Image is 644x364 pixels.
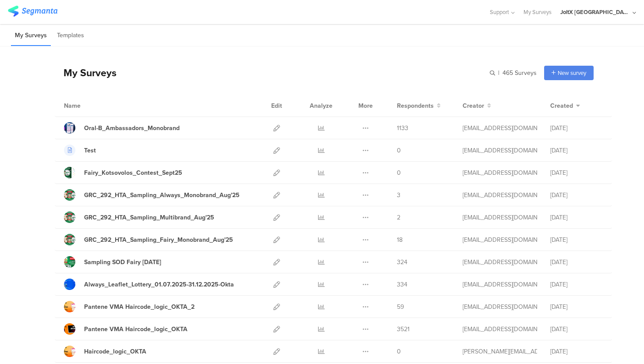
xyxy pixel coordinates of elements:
[64,323,188,335] a: Pantene VMA Haircode_logic_OKTA
[550,258,603,267] div: [DATE]
[397,101,434,110] span: Respondents
[463,124,537,133] div: nikolopoulos.j@pg.com
[64,167,182,178] a: Fairy_Kotsovolos_Contest_Sept25
[463,101,491,110] button: Creator
[558,69,586,77] span: New survey
[463,258,537,267] div: gheorghe.a.4@pg.com
[502,68,537,78] span: 465 Surveys
[84,347,146,356] div: Haircode_logic_OKTA
[84,302,195,311] div: Pantene VMA Haircode_logic_OKTA_2
[55,65,117,80] div: My Surveys
[84,325,188,334] div: Pantene VMA Haircode_logic_OKTA
[397,191,400,200] span: 3
[550,168,603,177] div: [DATE]
[463,302,537,311] div: baroutis.db@pg.com
[397,280,407,289] span: 334
[84,280,234,289] div: Always_Leaflet_Lottery_01.07.2025-31.12.2025-Okta
[53,25,88,46] li: Templates
[64,234,233,245] a: GRC_292_HTA_Sampling_Fairy_Monobrand_Aug'25
[490,8,509,16] span: Support
[84,168,182,177] div: Fairy_Kotsovolos_Contest_Sept25
[550,191,603,200] div: [DATE]
[463,347,537,356] div: arvanitis.a@pg.com
[497,68,501,78] span: |
[84,124,180,133] div: Oral-B_Ambassadors_Monobrand
[560,8,630,16] div: JoltX [GEOGRAPHIC_DATA]
[397,347,401,356] span: 0
[463,101,484,110] span: Creator
[64,256,161,268] a: Sampling SOD Fairy [DATE]
[463,191,537,200] div: gheorghe.a.4@pg.com
[463,213,537,222] div: gheorghe.a.4@pg.com
[84,235,233,244] div: GRC_292_HTA_Sampling_Fairy_Monobrand_Aug'25
[550,146,603,155] div: [DATE]
[550,213,603,222] div: [DATE]
[64,279,234,290] a: Always_Leaflet_Lottery_01.07.2025-31.12.2025-Okta
[463,280,537,289] div: betbeder.mb@pg.com
[397,235,403,244] span: 18
[397,325,410,334] span: 3521
[84,146,96,155] div: Test
[308,95,334,117] div: Analyze
[550,124,603,133] div: [DATE]
[463,325,537,334] div: baroutis.db@pg.com
[84,258,161,267] div: Sampling SOD Fairy Aug'25
[397,124,408,133] span: 1133
[463,168,537,177] div: betbeder.mb@pg.com
[550,280,603,289] div: [DATE]
[64,346,146,357] a: Haircode_logic_OKTA
[463,235,537,244] div: gheorghe.a.4@pg.com
[397,146,401,155] span: 0
[550,302,603,311] div: [DATE]
[550,347,603,356] div: [DATE]
[84,213,214,222] div: GRC_292_HTA_Sampling_Multibrand_Aug'25
[64,145,96,156] a: Test
[356,95,375,117] div: More
[397,213,400,222] span: 2
[267,95,286,117] div: Edit
[64,212,214,223] a: GRC_292_HTA_Sampling_Multibrand_Aug'25
[64,189,240,201] a: GRC_292_HTA_Sampling_Always_Monobrand_Aug'25
[64,122,180,134] a: Oral-B_Ambassadors_Monobrand
[397,168,401,177] span: 0
[550,101,573,110] span: Created
[397,302,404,311] span: 59
[550,235,603,244] div: [DATE]
[11,25,51,46] li: My Surveys
[463,146,537,155] div: support@segmanta.com
[84,191,240,200] div: GRC_292_HTA_Sampling_Always_Monobrand_Aug'25
[397,101,441,110] button: Respondents
[550,101,580,110] button: Created
[397,258,407,267] span: 324
[64,301,195,312] a: Pantene VMA Haircode_logic_OKTA_2
[550,325,603,334] div: [DATE]
[8,6,57,17] img: segmanta logo
[64,101,117,110] div: Name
